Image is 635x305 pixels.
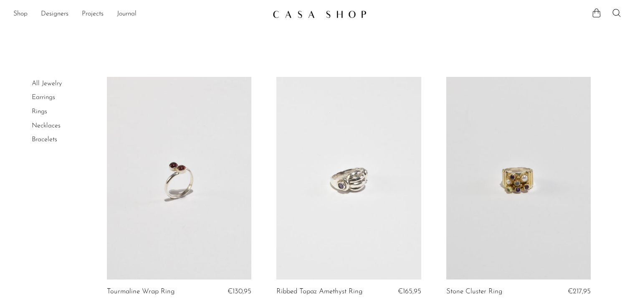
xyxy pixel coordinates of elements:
[228,288,251,295] span: €130,95
[32,94,55,101] a: Earrings
[82,9,104,20] a: Projects
[276,288,362,295] a: Ribbed Topaz Amethyst Ring
[32,108,47,115] a: Rings
[568,288,591,295] span: €217,95
[117,9,137,20] a: Journal
[41,9,68,20] a: Designers
[107,288,175,295] a: Tourmaline Wrap Ring
[32,136,57,143] a: Bracelets
[398,288,421,295] span: €165,95
[446,288,502,295] a: Stone Cluster Ring
[32,122,61,129] a: Necklaces
[13,9,28,20] a: Shop
[32,80,62,87] a: All Jewelry
[13,7,266,21] ul: NEW HEADER MENU
[13,7,266,21] nav: Desktop navigation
